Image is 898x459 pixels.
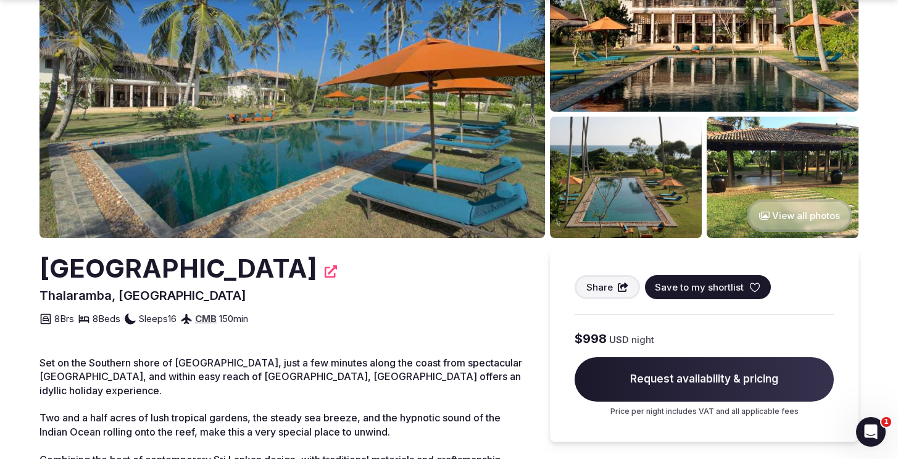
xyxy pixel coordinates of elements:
[54,312,74,325] span: 8 Brs
[39,288,246,303] span: Thalaramba, [GEOGRAPHIC_DATA]
[609,333,629,346] span: USD
[575,330,607,347] span: $998
[139,312,177,325] span: Sleeps 16
[747,199,852,232] button: View all photos
[645,275,771,299] button: Save to my shortlist
[575,407,834,417] p: Price per night includes VAT and all applicable fees
[39,357,522,397] span: Set on the Southern shore of [GEOGRAPHIC_DATA], just a few minutes along the coast from spectacul...
[93,312,120,325] span: 8 Beds
[707,117,859,238] img: Venue gallery photo
[39,411,501,437] span: Two and a half acres of lush tropical gardens, the steady sea breeze, and the hypnotic sound of t...
[195,313,217,325] a: CMB
[631,333,654,346] span: night
[219,312,248,325] span: 150 min
[881,417,891,427] span: 1
[575,275,640,299] button: Share
[575,357,834,402] span: Request availability & pricing
[39,250,317,287] h2: [GEOGRAPHIC_DATA]
[856,417,886,447] iframe: Intercom live chat
[586,281,613,294] span: Share
[550,117,702,238] img: Venue gallery photo
[655,281,744,294] span: Save to my shortlist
